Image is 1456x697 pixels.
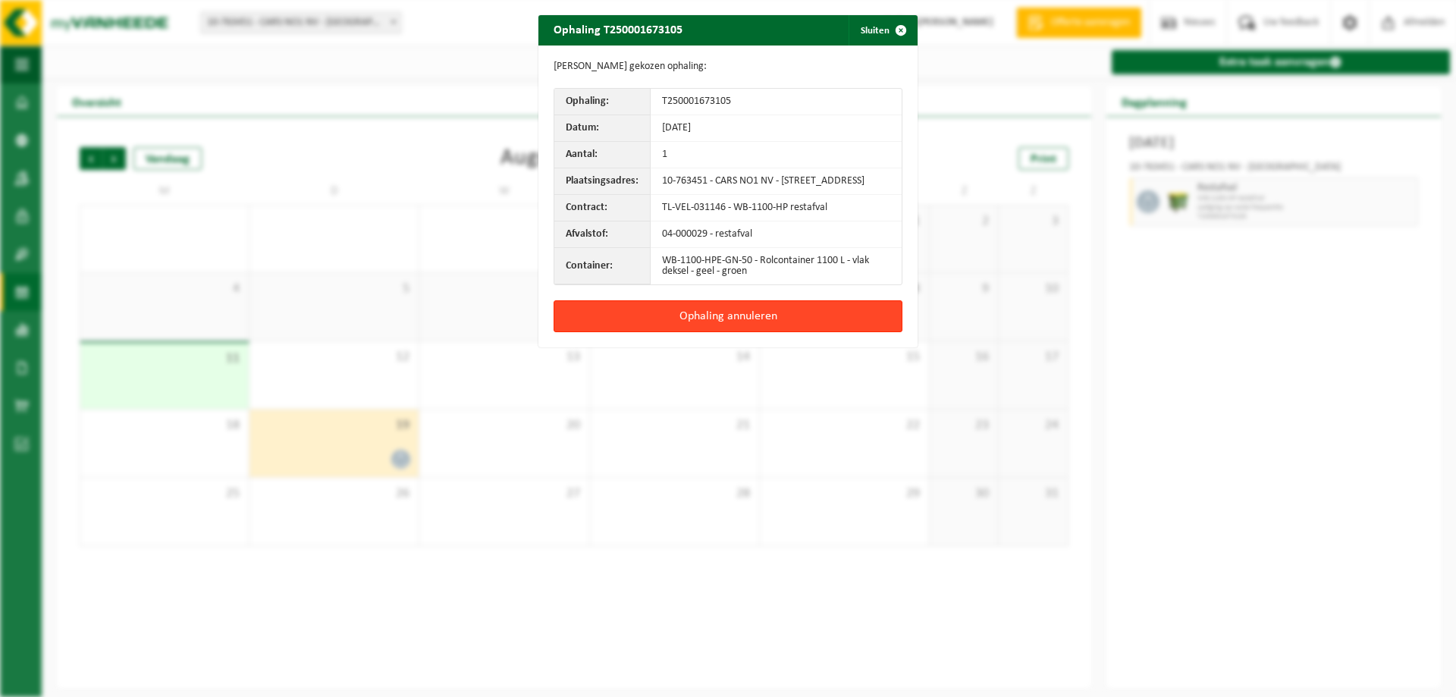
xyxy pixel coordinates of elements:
td: TL-VEL-031146 - WB-1100-HP restafval [651,195,902,221]
th: Container: [554,248,651,284]
td: [DATE] [651,115,902,142]
th: Datum: [554,115,651,142]
th: Plaatsingsadres: [554,168,651,195]
p: [PERSON_NAME] gekozen ophaling: [554,61,902,73]
th: Contract: [554,195,651,221]
h2: Ophaling T250001673105 [538,15,698,44]
button: Sluiten [849,15,916,46]
th: Aantal: [554,142,651,168]
th: Afvalstof: [554,221,651,248]
td: 04-000029 - restafval [651,221,902,248]
th: Ophaling: [554,89,651,115]
td: WB-1100-HPE-GN-50 - Rolcontainer 1100 L - vlak deksel - geel - groen [651,248,902,284]
td: 10-763451 - CARS NO1 NV - [STREET_ADDRESS] [651,168,902,195]
td: T250001673105 [651,89,902,115]
button: Ophaling annuleren [554,300,902,332]
td: 1 [651,142,902,168]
